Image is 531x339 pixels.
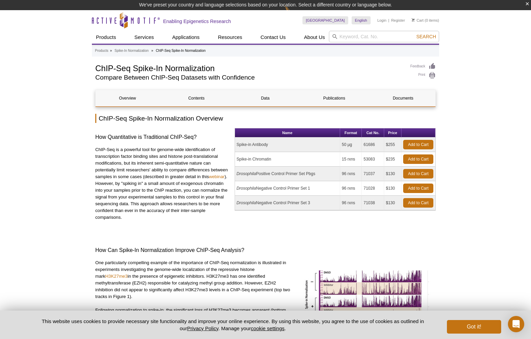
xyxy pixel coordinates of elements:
[340,128,362,137] th: Format
[96,90,159,106] a: Overview
[163,18,231,24] h2: Enabling Epigenetics Research
[237,200,256,205] i: Drosophila
[237,186,256,191] i: Drosophila
[403,198,433,208] a: Add to Cart
[403,154,433,164] a: Add to Cart
[209,174,224,179] a: webinar
[95,307,291,327] p: Following normalization to spike-in, the significant loss of H3K27me3 becomes apparent (bottom tw...
[285,5,303,21] img: Change Here
[362,152,384,167] td: 53083
[403,140,433,149] a: Add to Cart
[233,90,297,106] a: Data
[362,196,384,210] td: 71038
[151,49,153,52] li: »
[168,31,204,44] a: Applications
[95,75,404,81] h2: Compare Between ChIP-Seq Datasets with Confidence
[340,167,362,181] td: 96 rxns
[251,325,284,331] button: cookie settings
[412,18,415,22] img: Your Cart
[30,318,436,332] p: This website uses cookies to provide necessary site functionality and improve your online experie...
[256,31,290,44] a: Contact Us
[302,90,366,106] a: Publications
[95,146,230,221] p: ChIP-Seq is a powerful tool for genome-wide identification of transcription factor binding sites ...
[362,137,384,152] td: 61686
[187,325,218,331] a: Privacy Policy
[384,128,401,137] th: Price
[384,181,401,196] td: $130
[95,246,436,254] h3: How Can Spike-In Normalization Improve ChIP-Seq Analysis?
[391,18,405,23] a: Register
[384,167,401,181] td: $130
[412,16,439,24] li: (0 items)
[340,137,362,152] td: 50 µg
[115,48,149,54] a: Spike-In Normalization
[414,34,438,40] button: Search
[371,90,435,106] a: Documents
[384,137,401,152] td: $255
[235,137,340,152] td: Spike-in Antibody
[235,152,340,167] td: Spike-in Chromatin
[95,133,230,141] h3: How Quantitative is Traditional ChIP-Seq?
[92,31,120,44] a: Products
[384,152,401,167] td: $235
[235,181,340,196] td: Negative Control Primer Set 1
[340,152,362,167] td: 15 rxns
[235,167,340,181] td: Positive Control Primer Set Pbgs
[362,167,384,181] td: 71037
[329,31,439,42] input: Keyword, Cat. No.
[95,259,291,300] p: One particularly compelling example of the importance of ChIP-Seq normalization is illustrated in...
[362,181,384,196] td: 71028
[508,316,524,332] div: Open Intercom Messenger
[302,16,348,24] a: [GEOGRAPHIC_DATA]
[340,196,362,210] td: 96 rxns
[410,63,436,70] a: Feedback
[403,169,433,178] a: Add to Cart
[95,48,108,54] a: Products
[235,128,340,137] th: Name
[416,34,436,39] span: Search
[410,72,436,79] a: Print
[447,320,501,334] button: Got it!
[384,196,401,210] td: $130
[110,49,112,52] li: »
[237,171,256,176] i: Drosophila
[95,63,404,73] h1: ChIP-Seq Spike-In Normalization
[105,274,127,279] a: H3K27me3
[164,90,228,106] a: Contents
[235,196,340,210] td: Negative Control Primer Set 3
[214,31,247,44] a: Resources
[130,31,158,44] a: Services
[377,18,387,23] a: Login
[300,31,329,44] a: About Us
[362,128,384,137] th: Cat No.
[403,184,433,193] a: Add to Cart
[340,181,362,196] td: 96 rxns
[412,18,424,23] a: Cart
[156,49,206,52] li: ChIP-Seq Spike-In Normalization
[352,16,371,24] a: English
[388,16,389,24] li: |
[95,114,436,123] h2: ChIP-Seq Spike-In Normalization Overview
